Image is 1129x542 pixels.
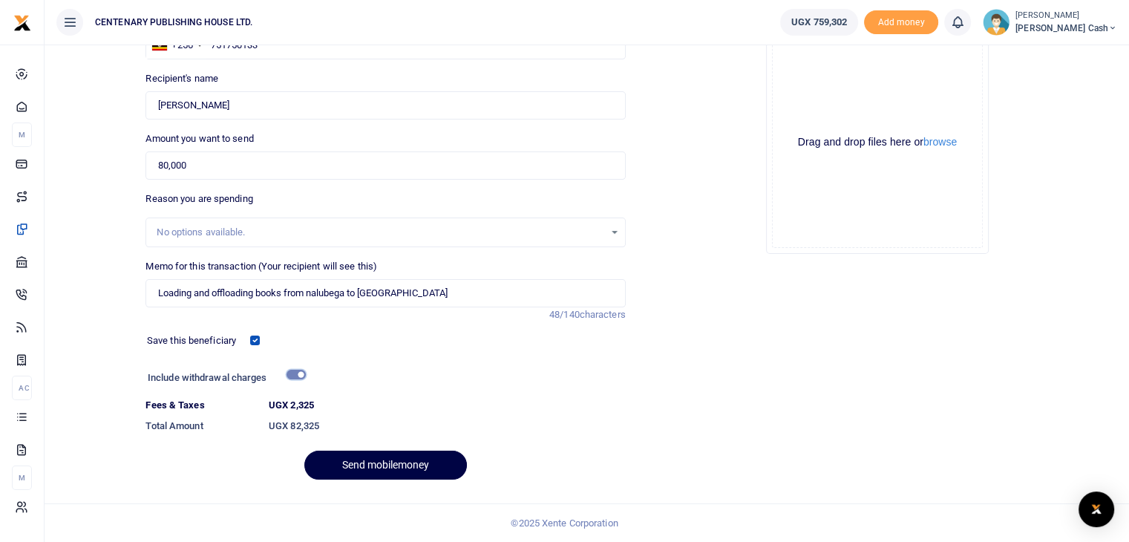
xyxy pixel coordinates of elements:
[1015,10,1117,22] small: [PERSON_NAME]
[580,309,626,320] span: characters
[1079,492,1114,527] div: Open Intercom Messenger
[864,16,938,27] a: Add money
[791,15,847,30] span: UGX 759,302
[983,9,1117,36] a: profile-user [PERSON_NAME] [PERSON_NAME] Cash
[923,137,957,147] button: browse
[12,466,32,490] li: M
[145,131,253,146] label: Amount you want to send
[983,9,1009,36] img: profile-user
[145,71,218,86] label: Recipient's name
[145,91,625,120] input: Loading name...
[780,9,858,36] a: UGX 759,302
[549,309,580,320] span: 48/140
[12,123,32,147] li: M
[269,398,314,413] label: UGX 2,325
[773,135,982,149] div: Drag and drop files here or
[304,451,467,480] button: Send mobilemoney
[145,420,257,432] h6: Total Amount
[12,376,32,400] li: Ac
[766,31,989,254] div: File Uploader
[13,14,31,32] img: logo-small
[157,225,603,240] div: No options available.
[864,10,938,35] span: Add money
[140,398,263,413] dt: Fees & Taxes
[774,9,864,36] li: Wallet ballance
[13,16,31,27] a: logo-small logo-large logo-large
[145,151,625,180] input: UGX
[148,372,299,384] h6: Include withdrawal charges
[89,16,258,29] span: CENTENARY PUBLISHING HOUSE LTD.
[147,333,236,348] label: Save this beneficiary
[145,192,252,206] label: Reason you are spending
[269,420,626,432] h6: UGX 82,325
[1015,22,1117,35] span: [PERSON_NAME] Cash
[145,279,625,307] input: Enter extra information
[864,10,938,35] li: Toup your wallet
[145,259,377,274] label: Memo for this transaction (Your recipient will see this)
